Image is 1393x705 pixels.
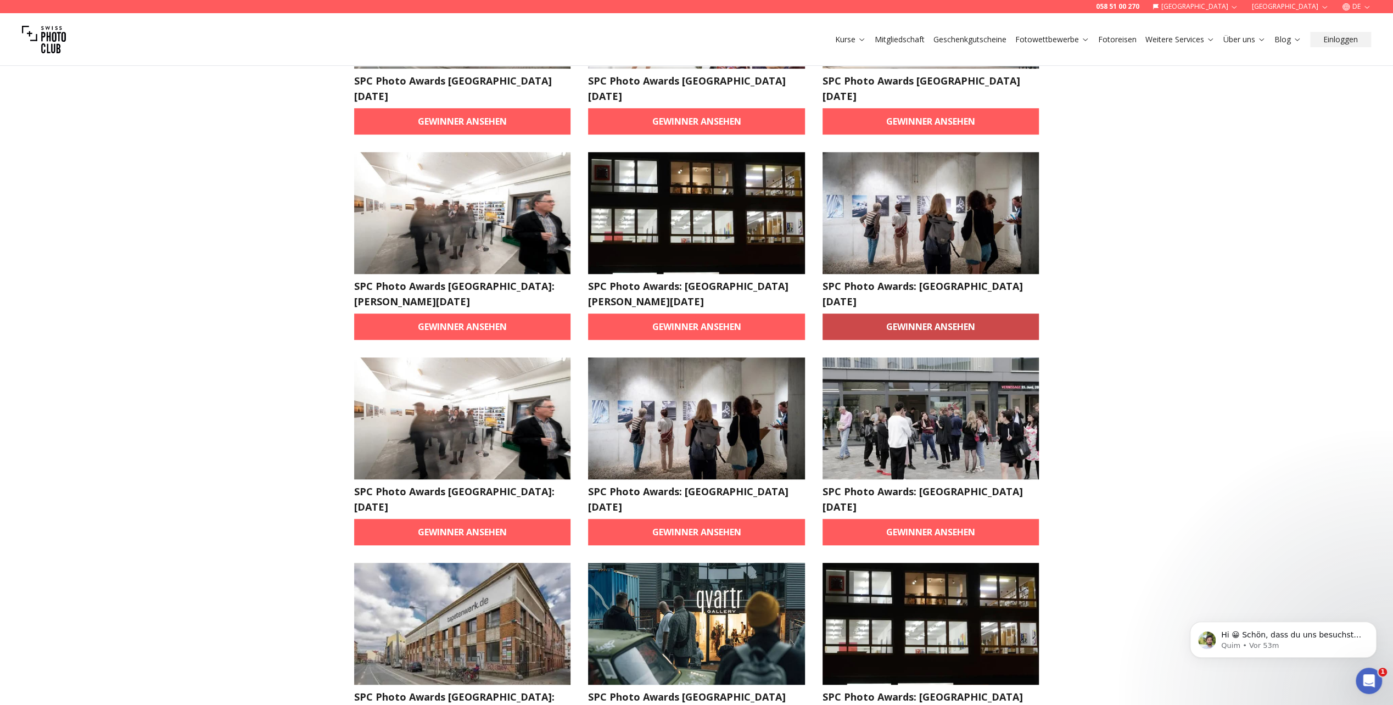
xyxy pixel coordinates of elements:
a: Gewinner ansehen [354,314,571,340]
h2: SPC Photo Awards [GEOGRAPHIC_DATA]: [DATE] [354,484,571,514]
a: Gewinner ansehen [588,519,805,545]
img: SPC Photo Awards Zürich: März 2025 [354,152,571,274]
a: Gewinner ansehen [823,314,1039,340]
button: Weitere Services [1141,32,1219,47]
a: Gewinner ansehen [823,108,1039,135]
h2: SPC Photo Awards [GEOGRAPHIC_DATA] [DATE] [588,73,805,104]
a: Fotowettbewerbe [1015,34,1089,45]
button: Kurse [831,32,870,47]
img: SPC Photo Awards: STUTTGART Februar 2025 [823,152,1039,274]
button: Fotoreisen [1094,32,1141,47]
a: Gewinner ansehen [354,519,571,545]
button: Mitgliedschaft [870,32,929,47]
a: Mitgliedschaft [875,34,925,45]
iframe: Intercom live chat [1356,668,1382,694]
span: 1 [1378,668,1387,676]
img: SPC Photo Awards: KÖLN September 2024 [823,563,1039,685]
h2: SPC Photo Awards: [GEOGRAPHIC_DATA] [DATE] [823,484,1039,514]
a: Weitere Services [1145,34,1215,45]
h2: SPC Photo Awards: [GEOGRAPHIC_DATA] [PERSON_NAME][DATE] [588,278,805,309]
h2: SPC Photo Awards: [GEOGRAPHIC_DATA] [DATE] [823,278,1039,309]
a: Gewinner ansehen [354,108,571,135]
h2: SPC Photo Awards [GEOGRAPHIC_DATA] [DATE] [354,73,571,104]
h2: SPC Photo Awards [GEOGRAPHIC_DATA]: [PERSON_NAME][DATE] [354,278,571,309]
a: Gewinner ansehen [588,314,805,340]
button: Einloggen [1310,32,1371,47]
img: Swiss photo club [22,18,66,61]
button: Blog [1270,32,1306,47]
button: Fotowettbewerbe [1011,32,1094,47]
h2: SPC Photo Awards [GEOGRAPHIC_DATA] [DATE] [823,73,1039,104]
button: Geschenkgutscheine [929,32,1011,47]
img: SPC Photo Awards: BERLIN November 2024 [823,357,1039,479]
a: Gewinner ansehen [823,519,1039,545]
img: SPC Photo Awards: STUTTGART November 2024 [588,357,805,479]
a: 058 51 00 270 [1096,2,1139,11]
iframe: Intercom notifications Nachricht [1173,598,1393,675]
a: Fotoreisen [1098,34,1137,45]
a: Geschenkgutscheine [933,34,1006,45]
img: SPC Photo Awards: KÖLN März 2025 [588,152,805,274]
a: Kurse [835,34,866,45]
a: Blog [1274,34,1301,45]
button: Über uns [1219,32,1270,47]
img: SPC Photo Awards Zürich: Dezember 2024 [354,357,571,479]
a: Über uns [1223,34,1266,45]
img: SPC Photo Awards HAMBURG Oktober 2024 [588,563,805,685]
a: Gewinner ansehen [588,108,805,135]
h2: SPC Photo Awards: [GEOGRAPHIC_DATA] [DATE] [588,484,805,514]
img: SPC Photo Awards LEIPZIG: Oktober 2024 [354,563,571,685]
